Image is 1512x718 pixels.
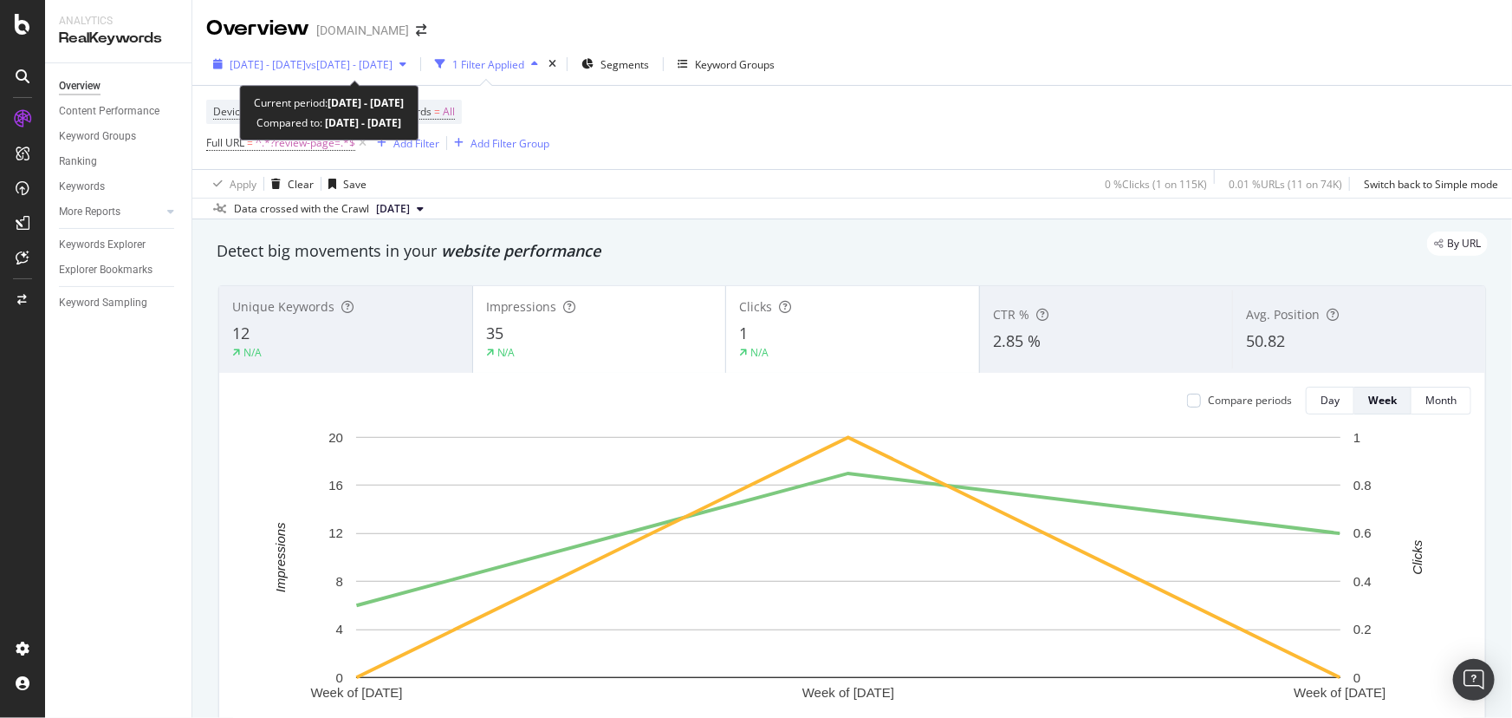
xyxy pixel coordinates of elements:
a: Keyword Sampling [59,294,179,312]
div: Keyword Groups [695,57,775,72]
div: Day [1321,393,1340,408]
text: 0.8 [1353,478,1372,493]
span: = [434,104,440,119]
div: Week [1368,393,1397,408]
div: Open Intercom Messenger [1453,659,1495,701]
span: ^.*?review-page=.*$ [256,131,355,155]
span: vs [DATE] - [DATE] [306,57,393,72]
div: N/A [243,345,262,360]
span: [DATE] - [DATE] [230,57,306,72]
text: 0.4 [1353,574,1372,589]
text: Week of [DATE] [310,685,402,700]
text: Impressions [273,522,288,592]
div: Month [1425,393,1457,408]
a: Keywords [59,178,179,196]
div: Compare periods [1208,393,1292,408]
button: Switch back to Simple mode [1357,170,1498,198]
button: 1 Filter Applied [428,50,545,78]
span: 12 [232,323,250,343]
div: arrow-right-arrow-left [416,24,426,36]
span: Full URL [206,135,244,150]
span: Clicks [739,298,772,315]
span: 2025 Aug. 9th [376,201,410,217]
div: legacy label [1427,232,1488,256]
text: 0 [1353,670,1360,685]
div: Apply [230,177,256,192]
span: Unique Keywords [232,298,334,315]
text: 0.2 [1353,622,1372,636]
text: 0.6 [1353,526,1372,541]
div: Data crossed with the Crawl [234,201,369,217]
button: Keyword Groups [671,50,782,78]
button: Add Filter [370,133,439,153]
text: 12 [328,526,343,541]
span: = [247,135,253,150]
text: 8 [336,574,343,589]
button: [DATE] - [DATE]vs[DATE] - [DATE] [206,50,413,78]
button: Clear [264,170,314,198]
a: Keyword Groups [59,127,179,146]
span: By URL [1447,238,1481,249]
div: 0 % Clicks ( 1 on 115K ) [1105,177,1207,192]
span: 50.82 [1246,330,1285,351]
div: Analytics [59,14,178,29]
div: Ranking [59,153,97,171]
div: Keyword Sampling [59,294,147,312]
div: Add Filter Group [470,136,549,151]
div: [DOMAIN_NAME] [316,22,409,39]
text: 1 [1353,430,1360,445]
span: All [443,100,455,124]
text: 20 [328,430,343,445]
div: 0.01 % URLs ( 11 on 74K ) [1229,177,1342,192]
div: Save [343,177,367,192]
button: Week [1354,387,1411,414]
div: Switch back to Simple mode [1364,177,1498,192]
text: 16 [328,478,343,493]
a: More Reports [59,203,162,221]
div: RealKeywords [59,29,178,49]
a: Keywords Explorer [59,236,179,254]
span: Segments [600,57,649,72]
button: Day [1306,387,1354,414]
div: Overview [206,14,309,43]
button: Segments [574,50,656,78]
text: Week of [DATE] [802,685,894,700]
b: [DATE] - [DATE] [322,115,401,130]
div: Content Performance [59,102,159,121]
div: Explorer Bookmarks [59,261,152,279]
div: More Reports [59,203,120,221]
text: 4 [336,622,343,636]
div: N/A [497,345,516,360]
text: Week of [DATE] [1294,685,1385,700]
div: N/A [750,345,769,360]
a: Content Performance [59,102,179,121]
a: Ranking [59,153,179,171]
button: Add Filter Group [447,133,549,153]
span: 35 [486,323,503,343]
span: 2.85 % [993,330,1041,351]
a: Overview [59,77,179,95]
text: 0 [336,670,343,685]
div: times [545,55,560,73]
span: CTR % [993,306,1029,323]
text: Clicks [1410,539,1424,574]
div: 1 Filter Applied [452,57,524,72]
div: Keyword Groups [59,127,136,146]
div: Add Filter [393,136,439,151]
span: 1 [739,323,748,343]
div: Current period: [254,93,404,113]
div: Keywords Explorer [59,236,146,254]
span: Device [213,104,246,119]
button: Month [1411,387,1471,414]
button: Save [321,170,367,198]
button: [DATE] [369,199,431,219]
button: Apply [206,170,256,198]
div: Overview [59,77,101,95]
a: Explorer Bookmarks [59,261,179,279]
span: Impressions [486,298,557,315]
div: Keywords [59,178,105,196]
span: Avg. Position [1246,306,1320,323]
div: Clear [288,177,314,192]
div: Compared to: [256,113,401,133]
b: [DATE] - [DATE] [328,95,404,110]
